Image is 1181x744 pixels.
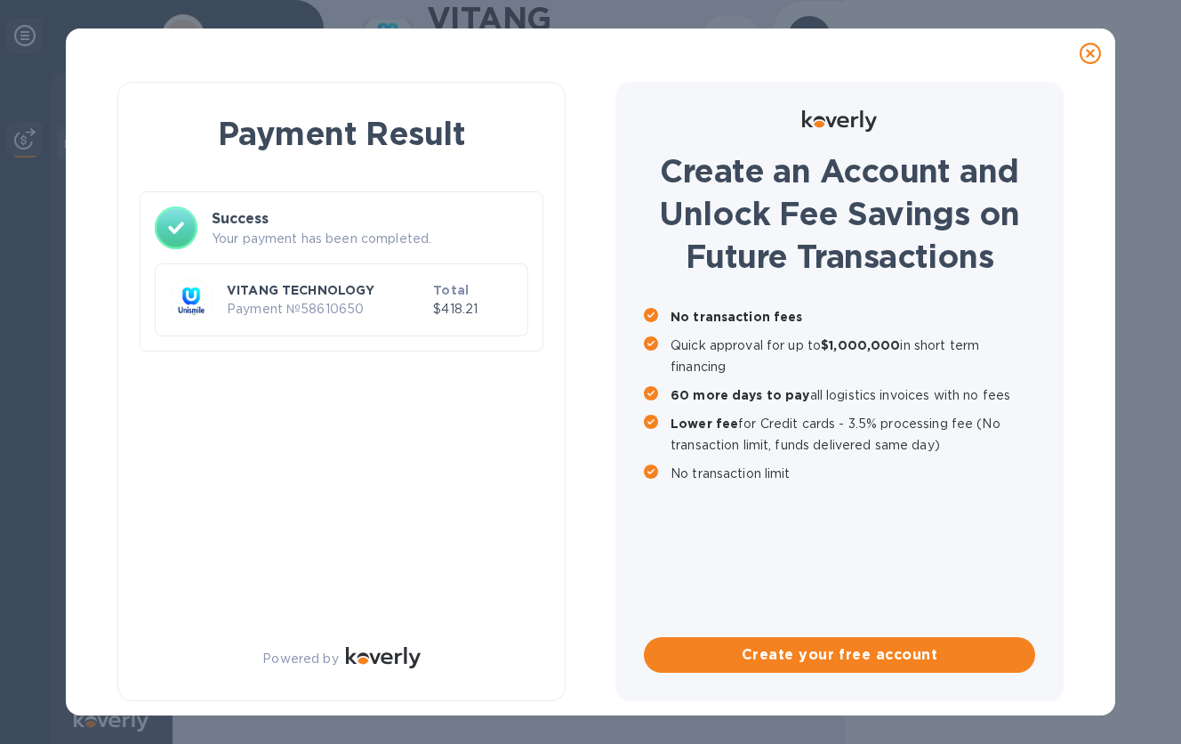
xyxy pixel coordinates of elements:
[671,310,803,324] b: No transaction fees
[671,463,1035,484] p: No transaction limit
[671,413,1035,456] p: for Credit cards - 3.5% processing fee (No transaction limit, funds delivered same day)
[147,111,536,156] h1: Payment Result
[658,644,1021,666] span: Create your free account
[802,110,877,132] img: Logo
[671,335,1035,377] p: Quick approval for up to in short term financing
[433,283,469,297] b: Total
[671,416,738,431] b: Lower fee
[346,647,421,668] img: Logo
[212,208,528,230] h3: Success
[433,300,513,319] p: $418.21
[644,150,1035,278] h1: Create an Account and Unlock Fee Savings on Future Transactions
[671,384,1035,406] p: all logistics invoices with no fees
[262,650,338,668] p: Powered by
[227,300,426,319] p: Payment № 58610650
[671,388,810,402] b: 60 more days to pay
[227,281,426,299] p: VITANG TECHNOLOGY
[212,230,528,248] p: Your payment has been completed.
[821,338,900,352] b: $1,000,000
[644,637,1035,673] button: Create your free account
